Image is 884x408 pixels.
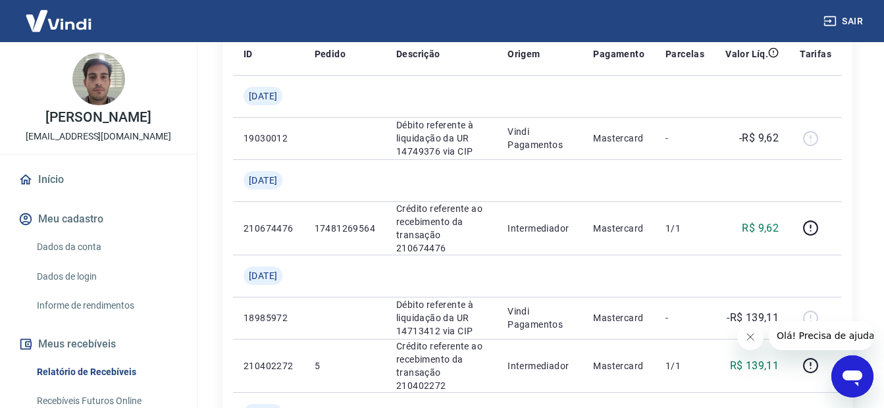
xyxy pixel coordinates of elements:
p: Pagamento [593,47,644,61]
button: Meus recebíveis [16,330,181,359]
p: Crédito referente ao recebimento da transação 210674476 [396,202,486,255]
button: Meu cadastro [16,205,181,234]
p: Valor Líq. [725,47,768,61]
a: Dados da conta [32,234,181,261]
p: Débito referente à liquidação da UR 14713412 via CIP [396,298,486,338]
p: Mastercard [593,311,644,324]
a: Dados de login [32,263,181,290]
p: 19030012 [244,132,294,145]
p: Intermediador [507,359,572,372]
p: Mastercard [593,222,644,235]
p: 5 [315,359,375,372]
a: Relatório de Recebíveis [32,359,181,386]
p: Mastercard [593,359,644,372]
p: Crédito referente ao recebimento da transação 210402272 [396,340,486,392]
a: Início [16,165,181,194]
p: R$ 9,62 [742,220,779,236]
iframe: Mensagem da empresa [769,321,873,350]
p: Vindi Pagamentos [507,125,572,151]
iframe: Fechar mensagem [737,324,764,350]
p: -R$ 9,62 [739,130,779,146]
p: R$ 139,11 [730,358,779,374]
img: Vindi [16,1,101,41]
p: Tarifas [800,47,831,61]
span: [DATE] [249,269,277,282]
p: -R$ 139,11 [727,310,779,326]
p: 1/1 [665,359,704,372]
span: Olá! Precisa de ajuda? [8,9,111,20]
p: Intermediador [507,222,572,235]
p: Origem [507,47,540,61]
p: 18985972 [244,311,294,324]
span: [DATE] [249,89,277,103]
p: Débito referente à liquidação da UR 14749376 via CIP [396,118,486,158]
a: Informe de rendimentos [32,292,181,319]
button: Sair [821,9,868,34]
p: [PERSON_NAME] [45,111,151,124]
p: Descrição [396,47,440,61]
p: Vindi Pagamentos [507,305,572,331]
p: ID [244,47,253,61]
p: Parcelas [665,47,704,61]
p: Mastercard [593,132,644,145]
p: - [665,132,704,145]
p: 210402272 [244,359,294,372]
iframe: Botão para abrir a janela de mensagens [831,355,873,397]
span: [DATE] [249,174,277,187]
p: [EMAIL_ADDRESS][DOMAIN_NAME] [26,130,171,143]
p: Pedido [315,47,346,61]
p: 1/1 [665,222,704,235]
p: 17481269564 [315,222,375,235]
p: 210674476 [244,222,294,235]
p: - [665,311,704,324]
img: 809c030c-03ce-428c-874a-53843b467d1c.jpeg [72,53,125,105]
